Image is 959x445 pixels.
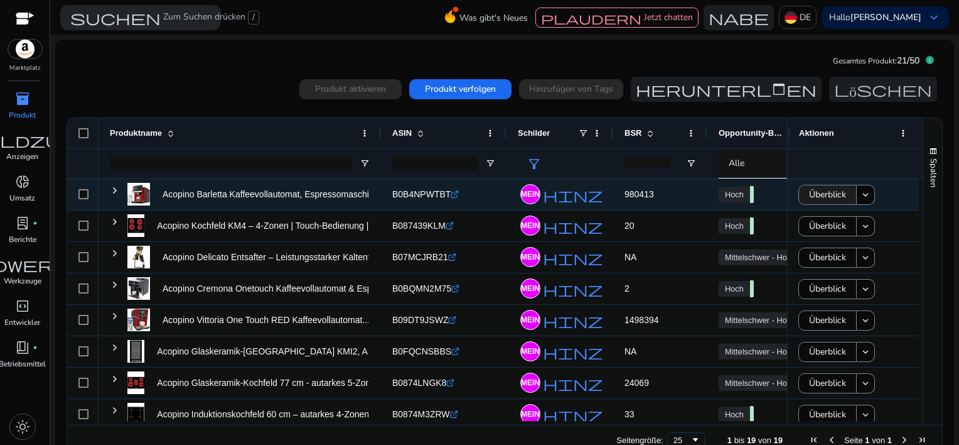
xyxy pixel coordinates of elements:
[4,275,41,287] p: Werkzeuge
[798,185,857,205] button: Überblick
[392,346,451,356] span: B0FQCNSBBS
[543,313,686,328] span: hinzufügen
[9,63,41,73] p: Marktplatz
[127,214,144,237] img: 4144HgprEJL._AC_SR38,50_.jpg
[809,307,846,333] span: Überblick
[809,435,819,445] div: Erste Seite
[800,6,811,28] p: DE
[774,436,783,445] span: 19
[897,55,919,67] span: 21/50
[521,348,540,355] span: MEIN
[459,7,528,29] span: Was gibt's Neues
[799,128,834,138] span: Aktionen
[392,378,446,388] span: B0874LNGK8
[798,310,857,331] button: Überblick
[127,340,144,363] img: 41SPq3nDP7L._AC_SR38,50_.jpg
[758,436,771,445] span: von
[785,11,797,24] img: de.svg
[725,378,795,388] font: Mittelschwer - Hoch
[928,158,939,187] span: Spalten
[392,252,448,262] span: B07MCJRB21
[624,128,641,138] span: BSR
[624,315,659,325] span: 1498394
[70,10,161,25] span: suchen
[798,373,857,393] button: Überblick
[673,436,690,445] div: 25
[127,371,144,394] img: 412xE5tPVLL._AC_SR38,50_.jpg
[624,378,649,388] span: 24069
[860,189,871,201] mat-icon: keyboard_arrow_down
[709,10,769,25] span: Nabe
[15,216,30,231] span: lab_profile
[409,79,512,99] button: Produkt verfolgen
[725,410,744,419] font: Hoch
[725,347,795,356] font: Mittelschwer - Hoch
[163,276,438,302] p: Acopino Cremona Onetouch Kaffeevollautomat & Espressomaschine...
[485,158,495,168] button: Filtermenü öffnen
[163,11,245,25] font: Zum Suchen drücken
[747,436,756,445] span: 19
[535,8,699,28] button: plaudernJetzt chatten
[521,410,540,418] span: MEIN
[543,250,686,265] span: hinzufügen
[917,435,927,445] div: Letzte Seite
[750,406,754,423] span: 85.13
[624,221,635,231] span: 20
[33,221,38,226] span: fiber_manual_record
[844,436,863,445] span: Seite
[704,5,774,30] button: Nabe
[15,340,30,355] span: book_4
[4,317,40,328] p: Entwickler
[425,82,496,96] span: Produkt verfolgen
[809,370,846,396] span: Überblick
[798,405,857,425] button: Überblick
[9,192,35,204] p: Umsatz
[860,409,871,420] mat-icon: keyboard_arrow_down
[809,276,846,302] span: Überblick
[686,158,696,168] button: Filtermenü öffnen
[110,128,162,138] span: Produktname
[163,182,388,207] p: Acopino Barletta Kaffeevollautomat, Espressomaschine,...
[719,128,784,138] span: Opportunity-Bewertung
[543,376,686,391] span: hinzufügen
[543,219,686,234] span: hinzufügen
[636,82,817,97] span: herunterladen
[809,244,846,270] span: Überblick
[860,221,871,232] mat-icon: keyboard_arrow_down
[248,11,259,25] span: /
[809,213,846,239] span: Überblick
[865,436,869,445] span: 1
[725,284,744,294] font: Hoch
[616,436,663,445] div: Seitengröße:
[157,213,437,239] p: Acopino Kochfeld KM4 – 4-Zonen | Touch-Bedienung | Timer-Funktion...
[15,419,30,434] span: light_mode
[750,280,754,297] span: 99.13
[8,40,42,58] img: amazon.svg
[887,436,892,445] span: 1
[644,11,693,23] span: Jetzt chatten
[163,307,370,333] p: Acopino Vittoria One Touch RED Kaffeevollautomat...
[926,10,941,25] span: keyboard_arrow_down
[860,315,871,326] mat-icon: keyboard_arrow_down
[9,234,36,245] p: Berichte
[809,182,846,207] span: Überblick
[15,174,30,189] span: donut_small
[9,109,36,121] p: Produkt
[725,316,795,325] font: Mittelschwer - Hoch
[798,342,857,362] button: Überblick
[727,436,732,445] span: 1
[527,157,542,172] span: filter_alt
[541,12,641,25] span: plaudern
[860,346,871,358] mat-icon: keyboard_arrow_down
[518,128,550,138] span: Schilder
[750,217,754,234] span: 85.13
[725,221,744,231] font: Hoch
[750,186,754,203] span: 75.75
[521,316,540,324] span: MEIN
[798,248,857,268] button: Überblick
[624,189,654,199] span: 980413
[392,315,448,325] span: B09DT9JSWZ
[631,77,822,102] button: herunterladen
[127,309,150,331] img: 412loWt8nxL._AC_US100_.jpg
[110,156,352,171] input: Eingabe des Produktnamen-Filters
